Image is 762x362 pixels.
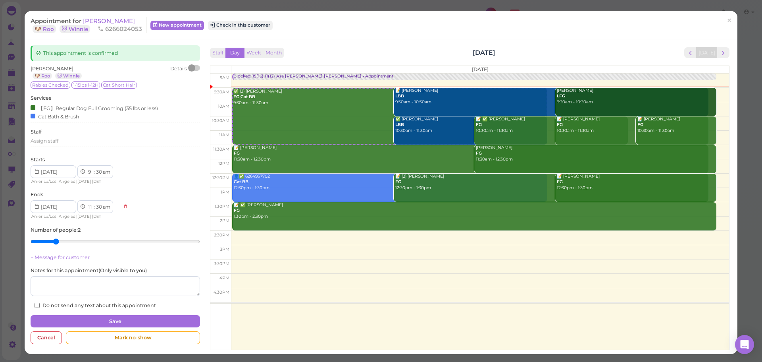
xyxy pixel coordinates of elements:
b: FG [557,179,563,184]
span: [DATE] [77,214,91,219]
span: America/Los_Angeles [31,214,75,219]
label: Staff [31,128,42,136]
button: Month [263,48,284,58]
div: 📝 [PERSON_NAME] 10:30am - 11:30am [556,116,709,134]
span: 9am [220,75,229,80]
label: Notes for this appointment ( Only visible to you ) [31,267,147,274]
span: [PERSON_NAME] [31,66,73,72]
span: 10:30am [212,118,229,123]
b: FG [234,208,240,213]
div: ✅ [PERSON_NAME] 10:30am - 11:30am [395,116,547,134]
div: [PERSON_NAME] 9:30am - 10:30am [556,88,717,105]
div: Blocked: 15(16) 11(12) Asa [PERSON_NAME] [PERSON_NAME] • Appointment [233,74,393,79]
button: Day [225,48,244,58]
b: FG [557,122,563,127]
span: [DATE] [77,179,91,184]
b: LBB [395,122,404,127]
button: Check in this customer [208,21,273,30]
span: 3pm [220,247,229,252]
label: Ends [31,191,43,198]
div: | | [31,213,119,220]
span: Assign staff [31,138,58,144]
b: LFG [557,93,565,99]
span: 6266024053 [98,25,142,33]
span: 10am [218,104,229,109]
span: 1pm [221,190,229,195]
b: FG [234,151,240,156]
div: Appointment for [31,17,146,33]
span: DST [93,179,101,184]
label: Do not send any text about this appointment [35,302,156,309]
div: 📝 [PERSON_NAME] 10:30am - 11:30am [637,116,716,134]
div: This appointment is confirmed [31,45,200,61]
div: Cancel [31,331,62,344]
a: [PERSON_NAME] 🐶 Roo 🐱 Winnie [31,17,135,33]
span: 1:30pm [215,204,229,209]
div: 📝 ✅ [PERSON_NAME] 1:30pm - 2:30pm [233,202,716,220]
span: Cat Short Hair [101,81,137,89]
div: | | [31,178,119,185]
b: FG [637,122,643,127]
span: 11:30am [213,147,229,152]
div: 【FG】Regular Dog Full Grooming (35 lbs or less) [31,104,158,112]
a: 🐶 Roo [33,73,52,79]
button: next [717,47,729,58]
div: ✅ (2) [PERSON_NAME] 9:30am - 11:30am [233,89,546,106]
span: 2:30pm [214,232,229,238]
span: 3:30pm [214,261,229,266]
span: [DATE] [472,66,489,72]
div: Details [170,65,187,79]
span: 4pm [219,275,229,281]
a: × [722,12,737,30]
button: [DATE] [696,47,718,58]
span: 12pm [218,161,229,166]
div: [PERSON_NAME] 11:30am - 12:30pm [475,145,716,163]
span: × [727,15,732,26]
span: America/Los_Angeles [31,179,75,184]
a: 🐱 Winnie [55,73,82,79]
span: 9:30am [214,89,229,95]
b: LBB [395,93,404,99]
label: Starts [31,156,45,163]
b: FG [476,122,482,127]
button: Week [244,48,264,58]
span: DST [93,214,101,219]
div: Cat Bath & Brush [31,112,79,120]
a: 🐶 Roo [33,25,56,33]
b: FG [476,151,482,156]
h2: [DATE] [473,48,495,57]
div: Open Intercom Messenger [735,335,754,354]
div: 📝 ✅ [PERSON_NAME] 10:30am - 11:30am [475,116,628,134]
button: Save [31,315,200,328]
input: Do not send any text about this appointment [35,303,40,308]
div: 📝 [PERSON_NAME] 12:30pm - 1:30pm [556,174,717,191]
div: 📝 (2) [PERSON_NAME] 12:30pm - 1:30pm [395,174,709,191]
b: Cat BB [234,179,248,184]
div: 📝 [PERSON_NAME] 9:30am - 10:30am [395,88,709,105]
a: 🐱 Winnie [60,25,90,33]
span: 1-15lbs 1-12H [71,81,100,89]
b: FG [395,179,401,184]
span: 2pm [220,218,229,223]
b: 2 [78,227,81,233]
a: + Message for customer [31,254,90,260]
b: FG|Cat BB [233,94,255,99]
span: Rabies Checked [31,81,70,89]
button: prev [684,47,697,58]
span: 11am [219,132,229,137]
div: Mark no-show [66,331,200,344]
label: Number of people : [31,226,81,234]
span: [PERSON_NAME] [83,17,135,25]
div: 📝 [PERSON_NAME] 11:30am - 12:30pm [233,145,708,163]
a: New appointment [150,21,204,30]
div: 👤✅ 6264957702 12:30pm - 1:30pm [233,174,547,191]
span: 4:30pm [214,290,229,295]
span: 12:30pm [212,175,229,180]
button: Staff [210,48,226,58]
label: Services [31,95,51,102]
